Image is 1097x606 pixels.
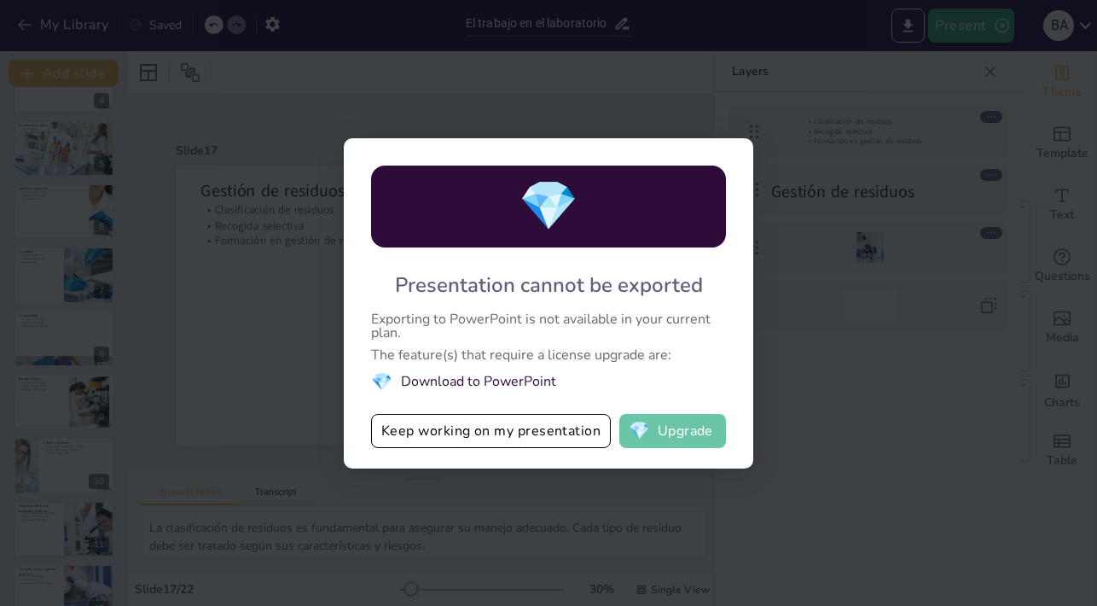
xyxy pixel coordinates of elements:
button: diamondUpgrade [619,414,726,448]
span: diamond [629,422,650,440]
span: diamond [371,370,392,393]
div: The feature(s) that require a license upgrade are: [371,348,726,362]
button: Keep working on my presentation [371,414,611,448]
div: Presentation cannot be exported [395,271,703,299]
li: Download to PowerPoint [371,370,726,393]
div: Exporting to PowerPoint is not available in your current plan. [371,312,726,340]
span: diamond [519,173,578,239]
